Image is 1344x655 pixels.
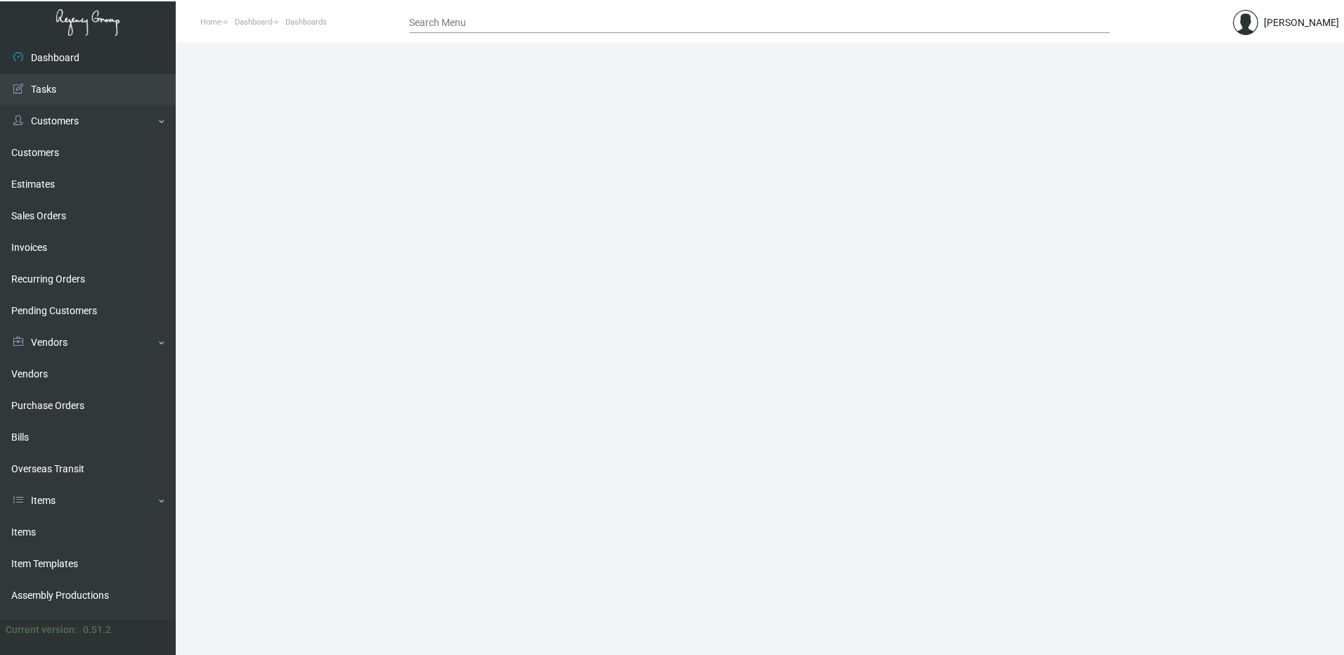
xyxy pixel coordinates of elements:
[6,623,77,637] div: Current version:
[83,623,111,637] div: 0.51.2
[1233,10,1258,35] img: admin@bootstrapmaster.com
[1264,15,1339,30] div: [PERSON_NAME]
[200,18,221,27] span: Home
[235,18,272,27] span: Dashboard
[285,18,327,27] span: Dashboards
